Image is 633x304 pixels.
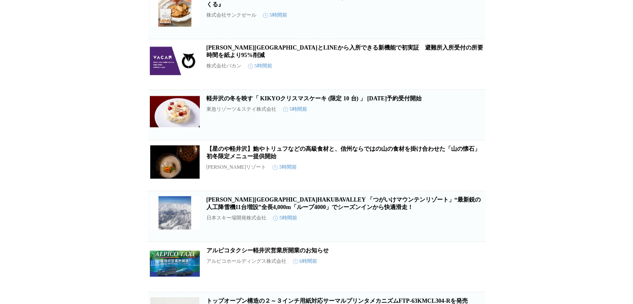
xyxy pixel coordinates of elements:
[206,247,329,254] a: アルピコタクシー軽井沢営業所開業のお知らせ
[206,95,422,102] a: 軽井沢の冬を映す「 KIKYOクリスマスケーキ (限定 10 台) 」 [DATE]予約受付開始
[150,145,200,179] img: 【星のや軽井沢】鮑やトリュフなどの高級食材と、信州ならではの山の食材を掛け合わせた「山の懐石」初冬限定メニュー提供開始
[206,298,468,304] a: トップオープン構造の２～３インチ用紙対応サーマルプリンタメカニズムFTP-63KMCL304-Rを発売
[150,247,200,280] img: アルピコタクシー軽井沢営業所開業のお知らせ
[150,44,200,77] img: 茅野市とLINEから入所できる新機能で初実証 避難所入所受付の所要時間を紙より95%削減
[283,106,307,113] time: 5時間前
[293,258,317,265] time: 6時間前
[263,12,287,19] time: 5時間前
[206,197,481,210] a: [PERSON_NAME][GEOGRAPHIC_DATA]HAKUBAVALLEY 「つがいけマウンテンリゾート」“最新鋭の人工降雪機11台増設”全長4,000m「ループ4000」でシーズンイ...
[206,62,241,70] p: 株式会社バカン
[206,164,266,171] p: [PERSON_NAME]リゾート
[273,214,297,222] time: 5時間前
[206,45,483,58] a: [PERSON_NAME][GEOGRAPHIC_DATA]とLINEから入所できる新機能で初実証 避難所入所受付の所要時間を紙より95%削減
[206,258,286,265] p: アルピコホールディングス株式会社
[150,196,200,229] img: 長野県HAKUBAVALLEY 「つがいけマウンテンリゾート」“最新鋭の人工降雪機11台増設”全長4,000m「ループ4000」でシーズンインから快適滑走！
[248,62,272,70] time: 5時間前
[206,12,256,19] p: 株式会社サンクゼール
[206,214,266,222] p: 日本スキー場開発株式会社
[273,164,297,171] time: 5時間前
[206,146,480,159] a: 【星のや軽井沢】鮑やトリュフなどの高級食材と、信州ならではの山の食材を掛け合わせた「山の懐石」初冬限定メニュー提供開始
[150,95,200,128] img: 軽井沢の冬を映す「 KIKYOクリスマスケーキ (限定 10 台) 」 10 月 15 日(水)予約受付開始
[206,106,276,113] p: 東急リゾーツ＆ステイ株式会社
